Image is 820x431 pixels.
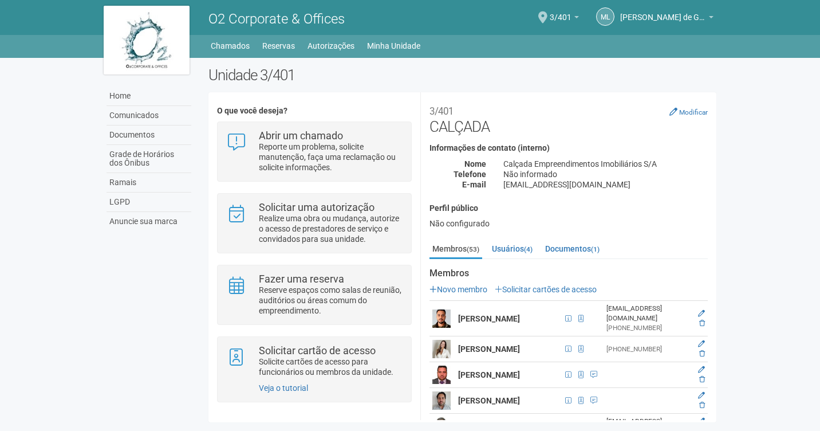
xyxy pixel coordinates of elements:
[458,396,520,405] strong: [PERSON_NAME]
[489,240,535,257] a: Usuários(4)
[211,38,250,54] a: Chamados
[591,245,600,253] small: (1)
[226,274,402,316] a: Fazer uma reserva Reserve espaços como salas de reunião, auditórios ou áreas comum do empreendime...
[429,204,708,213] h4: Perfil público
[495,159,716,169] div: Calçada Empreendimentos Imobiliários S/A
[107,193,191,212] a: LGPD
[259,201,374,213] strong: Solicitar uma autorização
[259,142,403,173] p: Reporte um problema, solicite manutenção, faça uma reclamação ou solicite informações.
[698,366,705,374] a: Editar membro
[495,169,716,179] div: Não informado
[208,11,345,27] span: O2 Corporate & Offices
[698,340,705,348] a: Editar membro
[429,285,487,294] a: Novo membro
[226,346,402,377] a: Solicitar cartão de acesso Solicite cartões de acesso para funcionários ou membros da unidade.
[698,417,705,425] a: Editar membro
[464,159,486,169] strong: Nome
[699,350,705,358] a: Excluir membro
[104,6,190,75] img: logo.jpg
[462,180,486,189] strong: E-mail
[259,285,403,316] p: Reserve espaços como salas de reunião, auditórios ou áreas comum do empreendimento.
[429,144,708,152] h4: Informações de contato (interno)
[669,107,708,116] a: Modificar
[107,106,191,126] a: Comunicados
[606,344,690,354] div: [PHONE_NUMBER]
[107,212,191,231] a: Anuncie sua marca
[524,245,533,253] small: (4)
[107,173,191,193] a: Ramais
[606,304,690,323] div: [EMAIL_ADDRESS][DOMAIN_NAME]
[699,319,705,327] a: Excluir membro
[107,126,191,145] a: Documentos
[429,101,708,135] h2: CALÇADA
[259,383,308,393] a: Veja o tutorial
[432,391,451,410] img: user.png
[208,66,716,84] h2: Unidade 3/401
[262,38,295,54] a: Reservas
[698,391,705,399] a: Editar membro
[542,240,602,257] a: Documentos(1)
[620,14,713,23] a: [PERSON_NAME] de Gondra
[620,2,706,22] span: Michele Lima de Gondra
[107,87,191,106] a: Home
[458,370,520,379] strong: [PERSON_NAME]
[432,340,451,358] img: user.png
[699,401,705,409] a: Excluir membro
[259,213,403,244] p: Realize uma obra ou mudança, autorize o acesso de prestadores de serviço e convidados para sua un...
[429,218,708,229] div: Não configurado
[432,366,451,384] img: user.png
[458,314,520,323] strong: [PERSON_NAME]
[226,131,402,173] a: Abrir um chamado Reporte um problema, solicite manutenção, faça uma reclamação ou solicite inform...
[429,240,482,259] a: Membros(53)
[458,344,520,354] strong: [PERSON_NAME]
[226,202,402,244] a: Solicitar uma autorização Realize uma obra ou mudança, autorize o acesso de prestadores de serviç...
[259,356,403,377] p: Solicite cartões de acesso para funcionários ou membros da unidade.
[550,14,579,23] a: 3/401
[698,309,705,318] a: Editar membro
[606,323,690,333] div: [PHONE_NUMBER]
[495,179,716,190] div: [EMAIL_ADDRESS][DOMAIN_NAME]
[467,245,479,253] small: (53)
[217,107,411,115] h4: O que você deseja?
[596,7,614,26] a: ML
[679,108,708,116] small: Modificar
[429,105,454,117] small: 3/401
[699,375,705,383] a: Excluir membro
[259,344,376,356] strong: Solicitar cartão de acesso
[429,268,708,279] strong: Membros
[432,309,451,328] img: user.png
[495,285,597,294] a: Solicitar cartões de acesso
[454,170,486,179] strong: Telefone
[107,145,191,173] a: Grade de Horários dos Ônibus
[259,273,344,285] strong: Fazer uma reserva
[259,130,343,142] strong: Abrir um chamado
[550,2,571,22] span: 3/401
[367,38,420,54] a: Minha Unidade
[307,38,354,54] a: Autorizações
